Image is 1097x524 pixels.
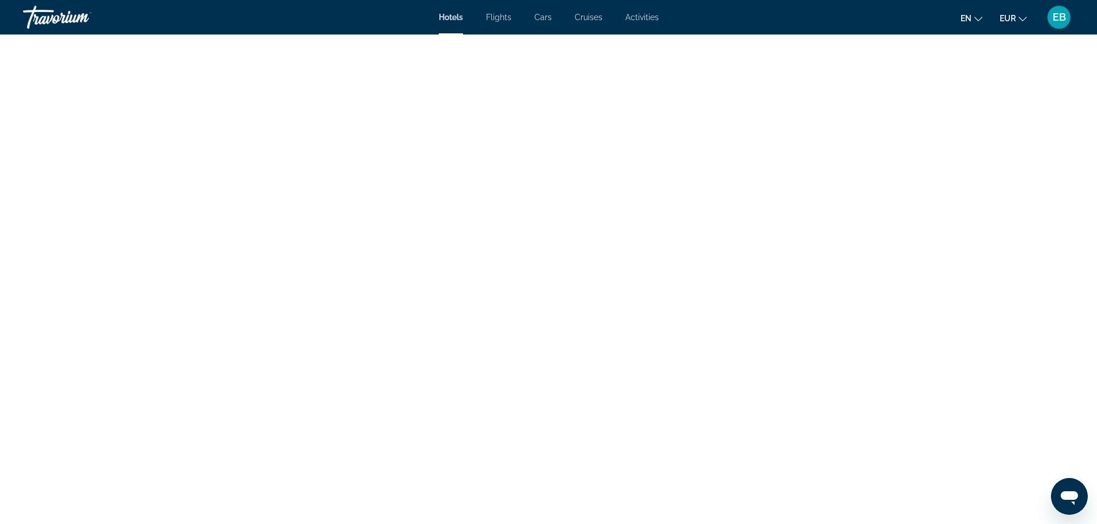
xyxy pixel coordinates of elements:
[1053,12,1066,23] span: EB
[961,10,982,26] button: Change language
[1051,478,1088,515] iframe: Bouton de lancement de la fenêtre de messagerie
[625,13,659,22] a: Activities
[961,14,971,23] span: en
[1000,10,1027,26] button: Change currency
[23,2,138,32] a: Travorium
[1044,5,1074,29] button: User Menu
[486,13,511,22] a: Flights
[534,13,552,22] a: Cars
[439,13,463,22] a: Hotels
[575,13,602,22] a: Cruises
[1000,14,1016,23] span: EUR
